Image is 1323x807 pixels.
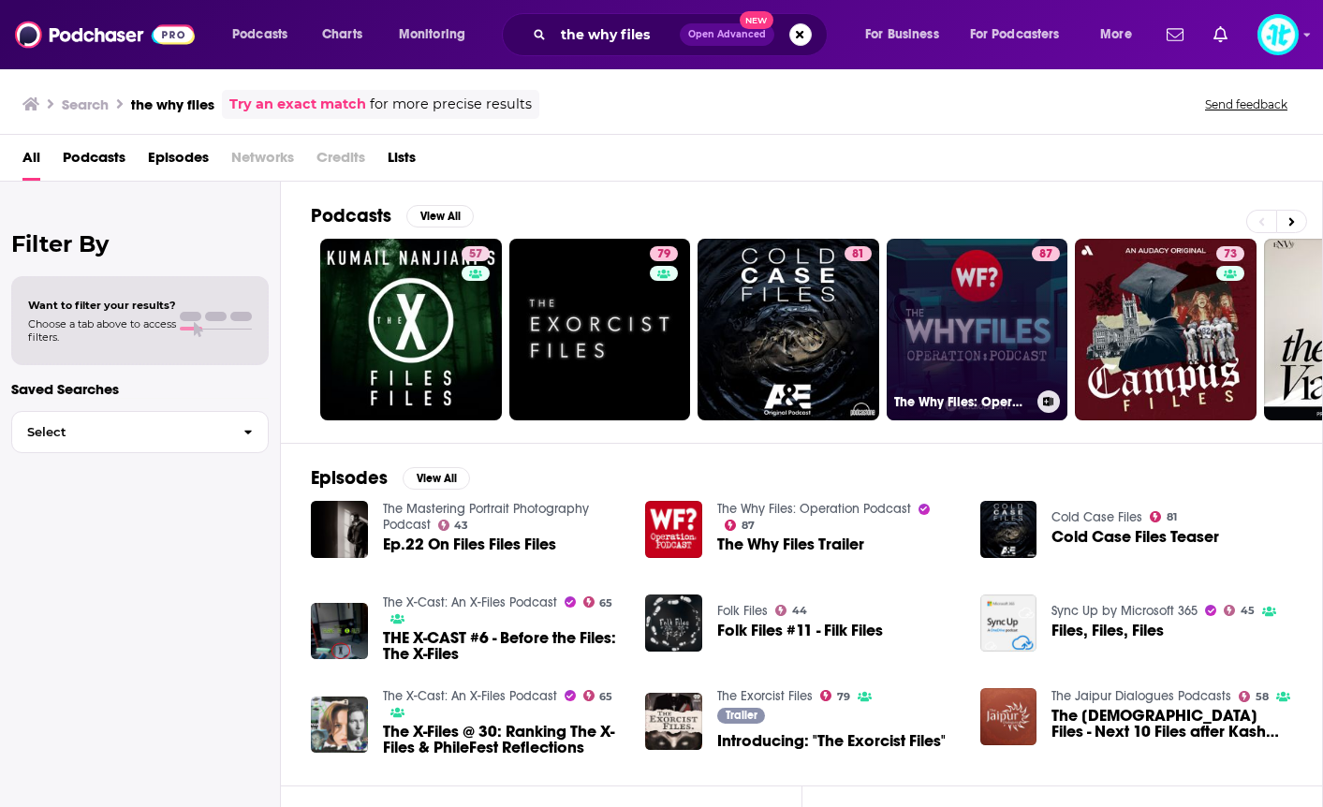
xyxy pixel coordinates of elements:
[1051,708,1292,740] a: The Hindu Files - Next 10 Files after Kashmir Files _ Sanjay Dixit
[509,239,691,420] a: 79
[717,536,864,552] a: The Why Files Trailer
[688,30,766,39] span: Open Advanced
[311,466,388,490] h2: Episodes
[232,22,287,48] span: Podcasts
[740,11,773,29] span: New
[383,536,556,552] span: Ep.22 On Files Files Files
[1239,691,1269,702] a: 58
[583,596,613,608] a: 65
[1051,688,1231,704] a: The Jaipur Dialogues Podcasts
[1032,246,1060,261] a: 87
[1051,509,1142,525] a: Cold Case Files
[406,205,474,227] button: View All
[717,623,883,638] a: Folk Files #11 - Filk Files
[657,245,670,264] span: 79
[12,426,228,438] span: Select
[454,521,468,530] span: 43
[1256,693,1269,701] span: 58
[717,733,946,749] a: Introducing: "The Exorcist Files"
[980,501,1037,558] img: Cold Case Files Teaser
[837,693,850,701] span: 79
[63,142,125,181] span: Podcasts
[311,204,474,227] a: PodcastsView All
[599,693,612,701] span: 65
[645,501,702,558] img: The Why Files Trailer
[403,467,470,490] button: View All
[219,20,312,50] button: open menu
[852,245,864,264] span: 81
[1241,607,1255,615] span: 45
[1206,19,1235,51] a: Show notifications dropdown
[980,594,1037,652] img: Files, Files, Files
[388,142,416,181] a: Lists
[698,239,879,420] a: 81
[775,605,807,616] a: 44
[1224,605,1255,616] a: 45
[520,13,845,56] div: Search podcasts, credits, & more...
[553,20,680,50] input: Search podcasts, credits, & more...
[311,697,368,754] img: The X-Files @ 30: Ranking The X-Files & PhileFest Reflections
[1216,246,1244,261] a: 73
[311,501,368,558] a: Ep.22 On Files Files Files
[1051,708,1292,740] span: The [DEMOGRAPHIC_DATA] Files - Next 10 Files after Kashmir Files _ [PERSON_NAME]
[887,239,1068,420] a: 87The Why Files: Operation Podcast
[320,239,502,420] a: 57
[462,246,490,261] a: 57
[1257,14,1299,55] span: Logged in as ImpactTheory
[1100,22,1132,48] span: More
[680,23,774,46] button: Open AdvancedNew
[131,95,214,113] h3: the why files
[1150,511,1177,522] a: 81
[310,20,374,50] a: Charts
[469,245,482,264] span: 57
[717,688,813,704] a: The Exorcist Files
[1199,96,1293,112] button: Send feedback
[383,688,557,704] a: The X-Cast: An X-Files Podcast
[980,688,1037,745] img: The Hindu Files - Next 10 Files after Kashmir Files _ Sanjay Dixit
[1051,623,1164,638] a: Files, Files, Files
[1051,529,1219,545] span: Cold Case Files Teaser
[865,22,939,48] span: For Business
[717,603,768,619] a: Folk Files
[717,501,911,517] a: The Why Files: Operation Podcast
[311,603,368,660] img: THE X-CAST #6 - Before the Files: The X-Files
[383,630,624,662] a: THE X-CAST #6 - Before the Files: The X-Files
[1039,245,1052,264] span: 87
[1257,14,1299,55] img: User Profile
[383,501,589,533] a: The Mastering Portrait Photography Podcast
[894,394,1030,410] h3: The Why Files: Operation Podcast
[22,142,40,181] span: All
[11,411,269,453] button: Select
[645,594,702,652] img: Folk Files #11 - Filk Files
[15,17,195,52] a: Podchaser - Follow, Share and Rate Podcasts
[316,142,365,181] span: Credits
[726,710,757,721] span: Trailer
[311,204,391,227] h2: Podcasts
[792,607,807,615] span: 44
[1257,14,1299,55] button: Show profile menu
[148,142,209,181] a: Episodes
[322,22,362,48] span: Charts
[399,22,465,48] span: Monitoring
[383,724,624,756] a: The X-Files @ 30: Ranking The X-Files & PhileFest Reflections
[845,246,872,261] a: 81
[1167,513,1177,521] span: 81
[231,142,294,181] span: Networks
[1224,245,1237,264] span: 73
[650,246,678,261] a: 79
[28,317,176,344] span: Choose a tab above to access filters.
[645,693,702,750] a: Introducing: "The Exorcist Files"
[1159,19,1191,51] a: Show notifications dropdown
